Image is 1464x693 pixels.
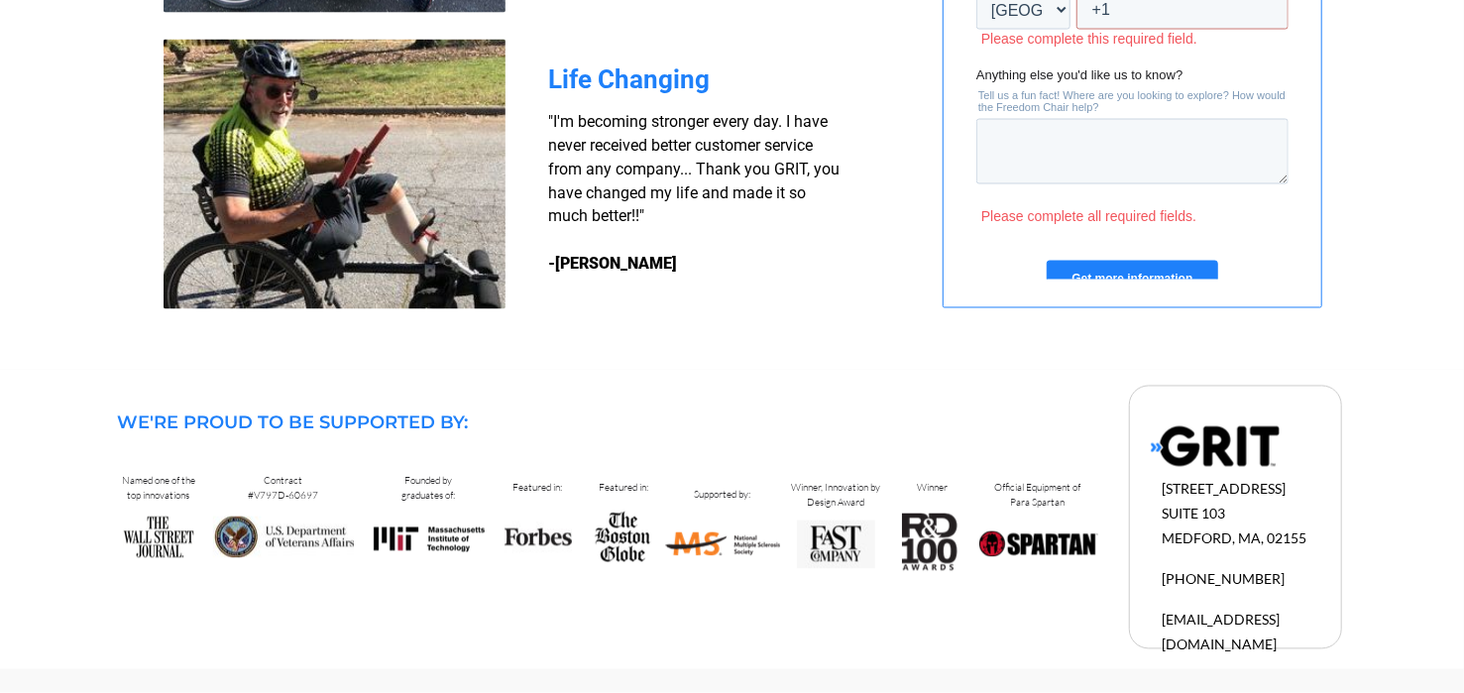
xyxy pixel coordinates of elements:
[402,475,456,503] span: Founded by graduates of:
[1163,612,1281,653] span: [EMAIL_ADDRESS][DOMAIN_NAME]
[118,412,469,434] span: WE'RE PROUD TO BE SUPPORTED BY:
[513,482,563,495] span: Featured in:
[1163,506,1226,522] span: SUITE 103
[1163,530,1307,547] span: MEDFORD, MA, 02155
[600,482,649,495] span: Featured in:
[549,112,841,226] span: "I'm becoming stronger every day. I have never received better customer service from any company....
[549,255,678,274] strong: -[PERSON_NAME]
[1163,481,1287,498] span: [STREET_ADDRESS]
[248,475,318,503] span: Contract #V797D-60697
[917,482,948,495] span: Winner
[122,475,195,503] span: Named one of the top innovations
[1163,571,1286,588] span: [PHONE_NUMBER]
[549,64,711,94] span: Life Changing
[694,489,750,502] span: Supported by:
[791,482,880,510] span: Winner, Innovation by Design Award
[995,482,1081,510] span: Official Equipment of Para Spartan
